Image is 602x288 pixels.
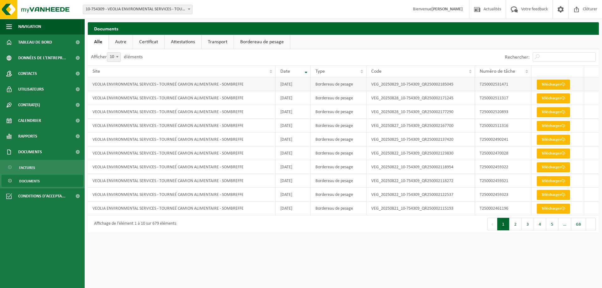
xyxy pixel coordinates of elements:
[280,69,290,74] span: Date
[475,146,531,160] td: T250002470028
[311,133,366,146] td: Bordereau de pesage
[88,160,276,174] td: VEOLIA ENVIRONMENTAL SERVICES - TOURNEÉ CAMION ALIMENTAIRE - SOMBREFFE
[475,160,531,174] td: T250002459322
[311,119,366,133] td: Bordereau de pesage
[18,128,37,144] span: Rapports
[537,204,570,214] a: Télécharger
[558,218,571,230] span: …
[88,202,276,215] td: VEOLIA ENVIRONMENTAL SERVICES - TOURNEÉ CAMION ALIMENTAIRE - SOMBREFFE
[91,55,143,60] label: Afficher éléments
[537,135,570,145] a: Télécharger
[88,91,276,105] td: VEOLIA ENVIRONMENTAL SERVICES - TOURNEÉ CAMION ALIMENTAIRE - SOMBREFFE
[537,93,570,103] a: Télécharger
[311,105,366,119] td: Bordereau de pesage
[88,146,276,160] td: VEOLIA ENVIRONMENTAL SERVICES - TOURNEÉ CAMION ALIMENTAIRE - SOMBREFFE
[367,119,475,133] td: VEG_20250827_10-754309_QR250002167700
[276,119,311,133] td: [DATE]
[475,188,531,202] td: T250002459323
[537,162,570,172] a: Télécharger
[19,175,40,187] span: Documents
[18,97,40,113] span: Contrat(s)
[586,218,596,230] button: Next
[367,174,475,188] td: VEG_20250822_10-754309_QR250002118272
[311,174,366,188] td: Bordereau de pesage
[510,218,522,230] button: 2
[311,160,366,174] td: Bordereau de pesage
[18,66,37,81] span: Contacts
[546,218,558,230] button: 5
[276,160,311,174] td: [DATE]
[367,160,475,174] td: VEG_20250822_10-754309_QR250002118954
[2,161,83,173] a: Factures
[18,144,42,160] span: Documents
[88,133,276,146] td: VEOLIA ENVIRONMENTAL SERVICES - TOURNEÉ CAMION ALIMENTAIRE - SOMBREFFE
[367,146,475,160] td: VEG_20250822_10-754309_QR250002123830
[165,35,201,49] a: Attestations
[537,149,570,159] a: Télécharger
[2,175,83,187] a: Documents
[475,174,531,188] td: T250002459321
[367,91,475,105] td: VEG_20250828_10-754309_QR250002171245
[92,69,100,74] span: Site
[88,119,276,133] td: VEOLIA ENVIRONMENTAL SERVICES - TOURNEÉ CAMION ALIMENTAIRE - SOMBREFFE
[315,69,325,74] span: Type
[537,107,570,117] a: Télécharger
[311,146,366,160] td: Bordereau de pesage
[497,218,510,230] button: 1
[91,218,176,230] div: Affichage de l'élément 1 à 10 sur 679 éléments
[276,202,311,215] td: [DATE]
[88,77,276,91] td: VEOLIA ENVIRONMENTAL SERVICES - TOURNEÉ CAMION ALIMENTAIRE - SOMBREFFE
[276,91,311,105] td: [DATE]
[371,69,382,74] span: Code
[18,81,44,97] span: Utilisateurs
[311,77,366,91] td: Bordereau de pesage
[18,50,66,66] span: Données de l'entrepr...
[505,55,530,60] label: Rechercher:
[311,91,366,105] td: Bordereau de pesage
[367,133,475,146] td: VEG_20250825_10-754309_QR250002137420
[88,188,276,202] td: VEOLIA ENVIRONMENTAL SERVICES - TOURNEÉ CAMION ALIMENTAIRE - SOMBREFFE
[475,91,531,105] td: T250002511317
[276,105,311,119] td: [DATE]
[537,190,570,200] a: Télécharger
[475,119,531,133] td: T250002511316
[88,105,276,119] td: VEOLIA ENVIRONMENTAL SERVICES - TOURNEÉ CAMION ALIMENTAIRE - SOMBREFFE
[311,188,366,202] td: Bordereau de pesage
[475,77,531,91] td: T250002531471
[475,105,531,119] td: T250002520893
[276,174,311,188] td: [DATE]
[537,121,570,131] a: Télécharger
[88,174,276,188] td: VEOLIA ENVIRONMENTAL SERVICES - TOURNEÉ CAMION ALIMENTAIRE - SOMBREFFE
[18,34,52,50] span: Tableau de bord
[311,202,366,215] td: Bordereau de pesage
[109,35,133,49] a: Autre
[88,35,108,49] a: Alle
[571,218,586,230] button: 68
[18,19,41,34] span: Navigation
[475,202,531,215] td: T250002461196
[18,113,41,128] span: Calendrier
[83,5,193,14] span: 10-754309 - VEOLIA ENVIRONMENTAL SERVICES - TOURNEÉ CAMION ALIMENTAIRE - 5140 SOMBREFFE, RUE DE L...
[276,133,311,146] td: [DATE]
[367,188,475,202] td: VEG_20250822_10-754309_QR250002122537
[276,77,311,91] td: [DATE]
[367,77,475,91] td: VEG_20250829_10-754309_QR250002185045
[534,218,546,230] button: 4
[367,202,475,215] td: VEG_20250821_10-754309_QR250002115193
[107,52,121,62] span: 10
[537,80,570,90] a: Télécharger
[276,146,311,160] td: [DATE]
[133,35,164,49] a: Certificat
[107,53,120,61] span: 10
[487,218,497,230] button: Previous
[88,22,599,34] h2: Documents
[537,176,570,186] a: Télécharger
[19,162,35,174] span: Factures
[202,35,234,49] a: Transport
[18,188,66,204] span: Conditions d'accepta...
[234,35,290,49] a: Bordereau de pesage
[480,69,515,74] span: Numéro de tâche
[522,218,534,230] button: 3
[475,133,531,146] td: T250002490241
[431,7,463,12] strong: [PERSON_NAME]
